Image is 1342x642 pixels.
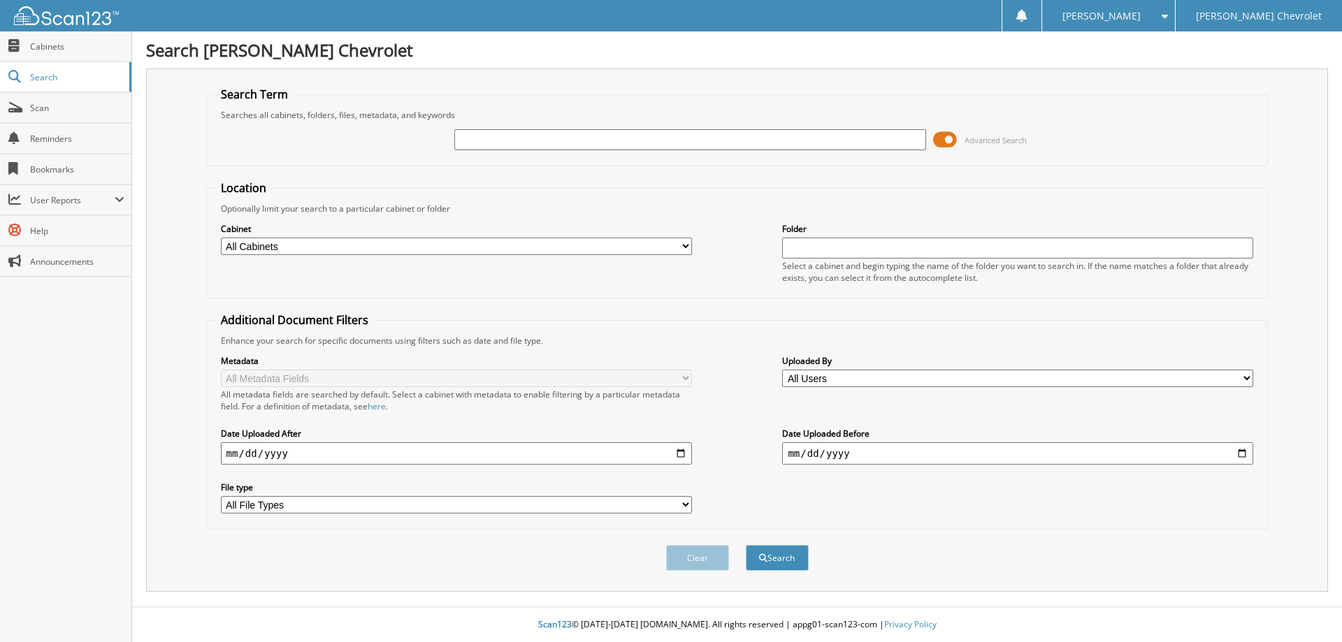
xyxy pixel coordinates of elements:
[14,6,119,25] img: scan123-logo-white.svg
[30,133,124,145] span: Reminders
[214,109,1261,121] div: Searches all cabinets, folders, files, metadata, and keywords
[221,428,692,439] label: Date Uploaded After
[538,618,572,630] span: Scan123
[1062,12,1141,20] span: [PERSON_NAME]
[214,335,1261,346] div: Enhance your search for specific documents using filters such as date and file type.
[782,355,1253,367] label: Uploaded By
[221,442,692,465] input: start
[214,312,375,328] legend: Additional Document Filters
[782,428,1253,439] label: Date Uploaded Before
[214,180,273,196] legend: Location
[214,203,1261,214] div: Optionally limit your search to a particular cabinet or folder
[30,225,124,237] span: Help
[782,223,1253,235] label: Folder
[1196,12,1322,20] span: [PERSON_NAME] Chevrolet
[221,355,692,367] label: Metadata
[30,71,122,83] span: Search
[221,481,692,493] label: File type
[965,135,1027,145] span: Advanced Search
[368,400,386,412] a: here
[214,87,295,102] legend: Search Term
[884,618,937,630] a: Privacy Policy
[666,545,729,571] button: Clear
[221,388,692,412] div: All metadata fields are searched by default. Select a cabinet with metadata to enable filtering b...
[782,442,1253,465] input: end
[132,608,1342,642] div: © [DATE]-[DATE] [DOMAIN_NAME]. All rights reserved | appg01-scan123-com |
[30,102,124,114] span: Scan
[30,194,115,206] span: User Reports
[30,163,124,175] span: Bookmarks
[146,38,1328,61] h1: Search [PERSON_NAME] Chevrolet
[30,41,124,52] span: Cabinets
[782,260,1253,284] div: Select a cabinet and begin typing the name of the folder you want to search in. If the name match...
[221,223,692,235] label: Cabinet
[30,256,124,268] span: Announcements
[746,545,809,571] button: Search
